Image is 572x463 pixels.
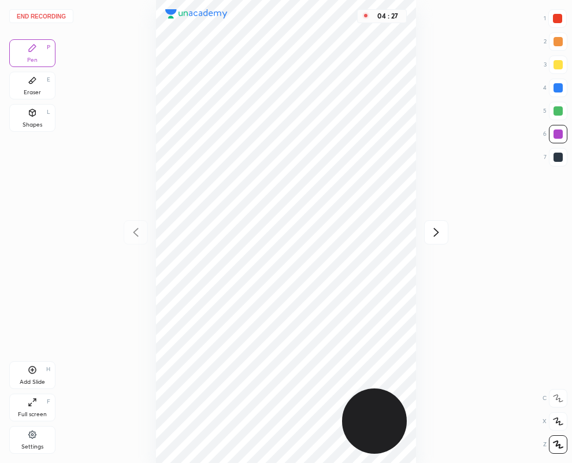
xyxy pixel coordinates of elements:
[47,45,50,50] div: P
[543,389,567,408] div: C
[9,9,73,23] button: End recording
[23,122,42,128] div: Shapes
[18,412,47,417] div: Full screen
[544,32,567,51] div: 2
[544,148,567,166] div: 7
[20,379,45,385] div: Add Slide
[374,12,402,20] div: 04 : 27
[27,57,38,63] div: Pen
[47,399,50,405] div: F
[543,412,567,431] div: X
[165,9,228,18] img: logo.38c385cc.svg
[47,109,50,115] div: L
[543,79,567,97] div: 4
[46,366,50,372] div: H
[543,102,567,120] div: 5
[21,444,43,450] div: Settings
[544,9,567,28] div: 1
[47,77,50,83] div: E
[543,125,567,143] div: 6
[543,435,567,454] div: Z
[544,55,567,74] div: 3
[24,90,41,95] div: Eraser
